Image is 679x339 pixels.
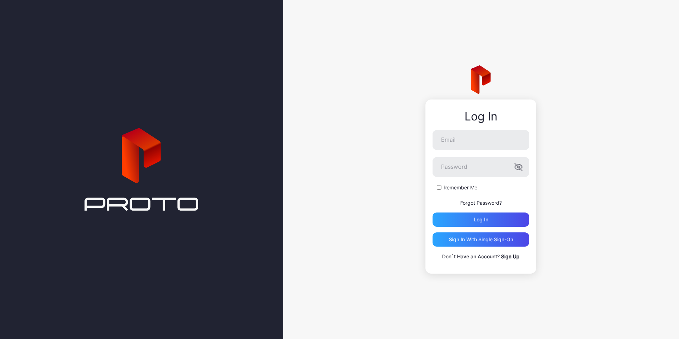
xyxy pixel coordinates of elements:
[449,237,513,242] div: Sign in With Single Sign-On
[433,130,529,150] input: Email
[433,157,529,177] input: Password
[433,252,529,261] p: Don`t Have an Account?
[433,232,529,247] button: Sign in With Single Sign-On
[444,184,477,191] label: Remember Me
[433,212,529,227] button: Log in
[433,110,529,123] div: Log In
[514,163,523,171] button: Password
[474,217,488,222] div: Log in
[501,253,520,259] a: Sign Up
[460,200,502,206] a: Forgot Password?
